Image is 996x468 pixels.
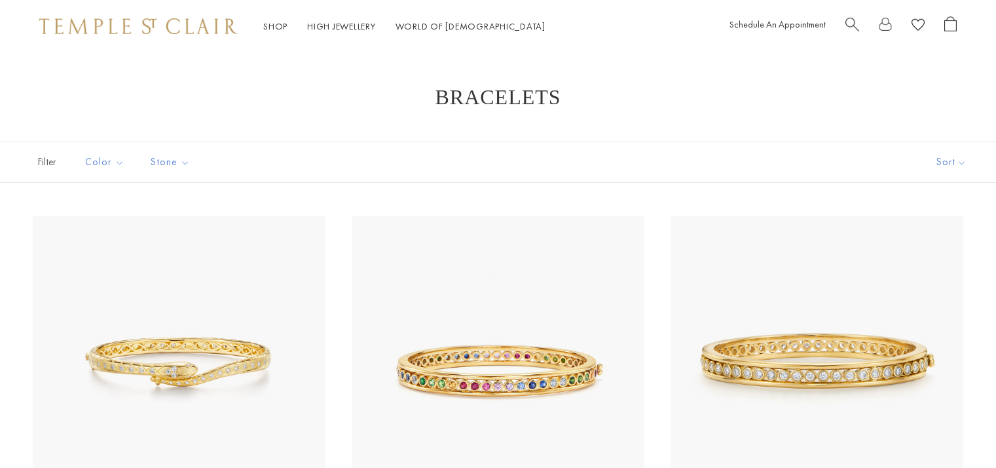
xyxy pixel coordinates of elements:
[396,20,545,32] a: World of [DEMOGRAPHIC_DATA]World of [DEMOGRAPHIC_DATA]
[144,154,200,170] span: Stone
[141,147,200,177] button: Stone
[263,20,287,32] a: ShopShop
[907,142,996,182] button: Show sort by
[944,16,957,37] a: Open Shopping Bag
[263,18,545,35] nav: Main navigation
[307,20,376,32] a: High JewelleryHigh Jewellery
[39,18,237,34] img: Temple St. Clair
[931,406,983,455] iframe: Gorgias live chat messenger
[79,154,134,170] span: Color
[912,16,925,37] a: View Wishlist
[845,16,859,37] a: Search
[729,18,826,30] a: Schedule An Appointment
[75,147,134,177] button: Color
[52,85,944,109] h1: Bracelets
